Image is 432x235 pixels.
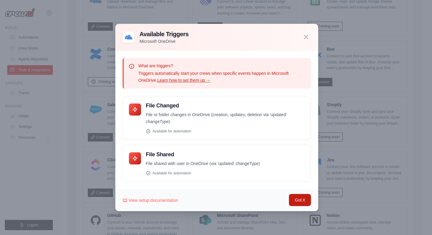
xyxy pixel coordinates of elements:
[138,63,306,69] p: What are triggers?
[123,197,178,203] a: View setup documentation
[146,111,305,125] p: File or folder changes in OneDrive (creation, updates, deletion via 'updated' changeType)
[146,171,305,176] div: Available for automation
[289,194,311,206] button: Got it
[146,129,305,134] div: Available for automation
[138,70,306,84] p: Triggers automatically start your crews when specific events happen in Microsoft OneDrive.
[146,102,305,109] h4: File Changed
[157,78,210,83] a: Learn how to set them up →
[139,38,189,44] p: Microsoft OneDrive
[129,197,178,203] span: View setup documentation
[146,151,305,158] h4: File Shared
[146,160,305,167] p: File shared with user in OneDrive (via 'updated' changeType)
[123,31,135,43] img: Microsoft OneDrive
[139,30,189,38] h3: Available Triggers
